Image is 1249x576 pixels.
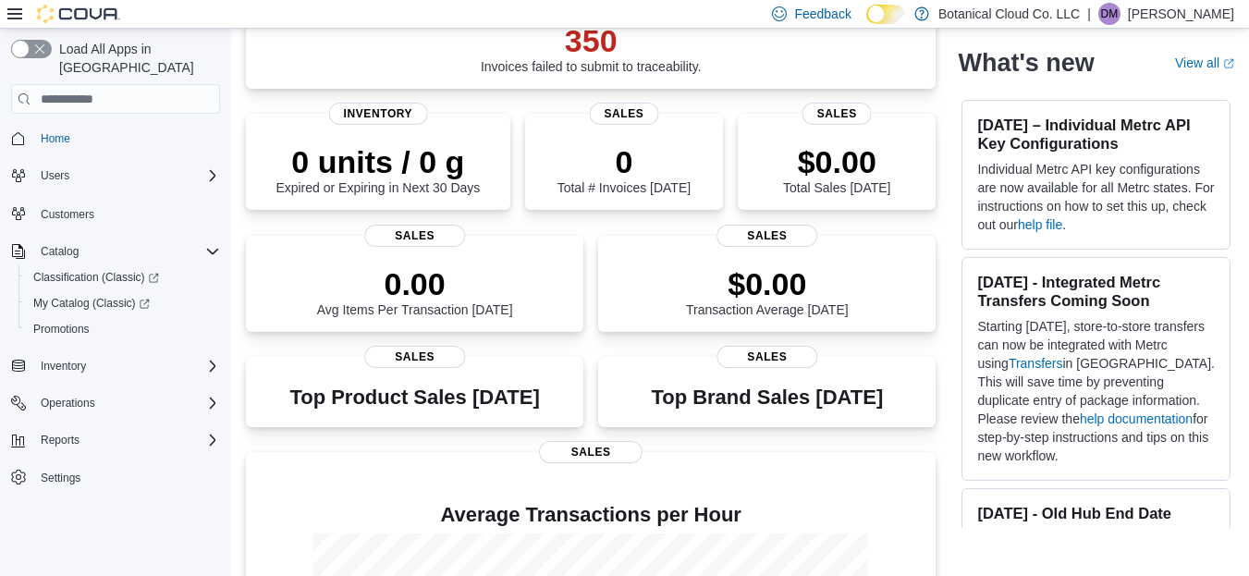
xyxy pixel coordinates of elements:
span: Customers [41,207,94,222]
span: Inventory [329,103,428,125]
span: My Catalog (Classic) [33,296,150,311]
span: Operations [41,396,95,411]
h3: [DATE] – Individual Metrc API Key Configurations [977,116,1215,153]
div: Dario Mellado [1098,3,1120,25]
span: Users [33,165,220,187]
a: Customers [33,203,102,226]
button: Promotions [18,316,227,342]
a: Settings [33,467,88,489]
button: Operations [33,392,103,414]
a: My Catalog (Classic) [18,290,227,316]
div: Avg Items Per Transaction [DATE] [317,265,513,317]
button: Reports [4,427,227,453]
h2: What's new [958,48,1094,78]
h3: [DATE] - Old Hub End Date [977,504,1215,522]
p: 350 [481,22,702,59]
span: Settings [41,471,80,485]
div: Invoices failed to submit to traceability. [481,22,702,74]
span: Home [33,127,220,150]
span: Users [41,168,69,183]
h3: Top Product Sales [DATE] [289,386,539,409]
span: Classification (Classic) [33,270,159,285]
span: Classification (Classic) [26,266,220,288]
a: Home [33,128,78,150]
div: Total Sales [DATE] [783,143,890,195]
svg: External link [1223,58,1234,69]
div: Transaction Average [DATE] [686,265,849,317]
span: Customers [33,202,220,225]
p: [PERSON_NAME] [1128,3,1234,25]
span: Reports [41,433,80,447]
img: Cova [37,5,120,23]
a: Transfers [1009,356,1063,371]
span: Sales [716,225,818,247]
div: Total # Invoices [DATE] [557,143,691,195]
span: Sales [364,346,466,368]
span: Promotions [33,322,90,337]
a: Promotions [26,318,97,340]
a: help documentation [1080,411,1193,426]
button: Reports [33,429,87,451]
a: Classification (Classic) [18,264,227,290]
a: Classification (Classic) [26,266,166,288]
span: Settings [33,466,220,489]
input: Dark Mode [866,5,905,24]
p: $0.00 [686,265,849,302]
span: Sales [364,225,466,247]
a: View allExternal link [1175,55,1234,70]
span: Catalog [41,244,79,259]
a: help file [1018,217,1062,232]
button: Settings [4,464,227,491]
button: Catalog [33,240,86,263]
p: | [1087,3,1091,25]
nav: Complex example [11,117,220,539]
h3: Top Brand Sales [DATE] [651,386,883,409]
p: 0.00 [317,265,513,302]
span: Dark Mode [866,24,867,25]
button: Users [33,165,77,187]
span: My Catalog (Classic) [26,292,220,314]
span: Sales [539,441,643,463]
button: Users [4,163,227,189]
span: Sales [589,103,658,125]
button: Home [4,125,227,152]
h4: Average Transactions per Hour [261,504,921,526]
span: Promotions [26,318,220,340]
p: 0 units / 0 g [276,143,480,180]
p: Botanical Cloud Co. LLC [938,3,1080,25]
p: Individual Metrc API key configurations are now available for all Metrc states. For instructions ... [977,160,1215,234]
span: Catalog [33,240,220,263]
button: Inventory [4,353,227,379]
span: Sales [716,346,818,368]
span: Home [41,131,70,146]
a: My Catalog (Classic) [26,292,157,314]
p: $0.00 [783,143,890,180]
span: Feedback [794,5,851,23]
div: Expired or Expiring in Next 30 Days [276,143,480,195]
button: Customers [4,200,227,227]
span: Load All Apps in [GEOGRAPHIC_DATA] [52,40,220,77]
span: Sales [802,103,872,125]
span: DM [1101,3,1119,25]
h3: [DATE] - Integrated Metrc Transfers Coming Soon [977,273,1215,310]
p: Starting [DATE], store-to-store transfers can now be integrated with Metrc using in [GEOGRAPHIC_D... [977,317,1215,465]
span: Reports [33,429,220,451]
span: Operations [33,392,220,414]
span: Inventory [41,359,86,374]
button: Catalog [4,239,227,264]
p: 0 [557,143,691,180]
span: Inventory [33,355,220,377]
button: Operations [4,390,227,416]
button: Inventory [33,355,93,377]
